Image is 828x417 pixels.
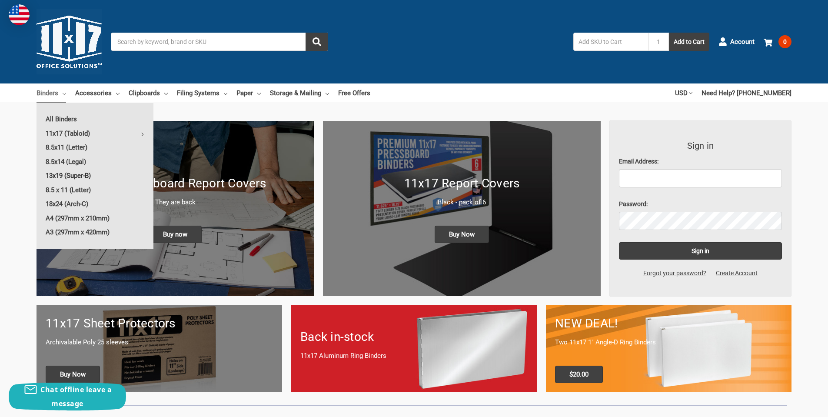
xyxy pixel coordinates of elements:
[730,37,755,47] span: Account
[702,83,791,103] a: Need Help? [PHONE_NUMBER]
[300,328,528,346] h1: Back in-stock
[9,4,30,25] img: duty and tax information for United States
[46,174,305,193] h1: 11x17 Pressboard Report Covers
[37,9,102,74] img: 11x17.com
[37,305,282,392] a: 11x17 sheet protectors 11x17 Sheet Protectors Archivalable Poly 25 sleeves Buy Now
[46,366,100,383] span: Buy Now
[46,337,273,347] p: Archivalable Poly 25 sleeves
[37,225,153,239] a: A3 (297mm x 420mm)
[323,121,600,296] img: 11x17 Report Covers
[40,385,112,408] span: Chat offline leave a message
[46,197,305,207] p: They are back
[37,197,153,211] a: 18x24 (Arch-C)
[555,337,782,347] p: Two 11x17 1" Angle-D Ring Binders
[638,269,711,278] a: Forgot your password?
[332,174,591,193] h1: 11x17 Report Covers
[555,366,603,383] span: $20.00
[778,35,791,48] span: 0
[111,33,328,51] input: Search by keyword, brand or SKU
[573,33,648,51] input: Add SKU to Cart
[756,394,828,417] iframe: Google Customer Reviews
[619,242,782,260] input: Sign in
[711,269,762,278] a: Create Account
[37,211,153,225] a: A4 (297mm x 210mm)
[37,183,153,197] a: 8.5 x 11 (Letter)
[75,83,120,103] a: Accessories
[332,197,591,207] p: Black - pack of 6
[149,226,202,243] span: Buy now
[37,121,314,296] a: New 11x17 Pressboard Binders 11x17 Pressboard Report Covers They are back Buy now
[177,83,227,103] a: Filing Systems
[338,83,370,103] a: Free Offers
[37,112,153,126] a: All Binders
[764,30,791,53] a: 0
[619,200,782,209] label: Password:
[270,83,329,103] a: Storage & Mailing
[675,83,692,103] a: USD
[37,83,66,103] a: Binders
[669,33,709,51] button: Add to Cart
[546,305,791,392] a: 11x17 Binder 2-pack only $20.00 NEW DEAL! Two 11x17 1" Angle-D Ring Binders $20.00
[37,140,153,154] a: 8.5x11 (Letter)
[718,30,755,53] a: Account
[300,351,528,361] p: 11x17 Aluminum Ring Binders
[323,121,600,296] a: 11x17 Report Covers 11x17 Report Covers Black - pack of 6 Buy Now
[37,169,153,183] a: 13x19 (Super-B)
[129,83,168,103] a: Clipboards
[555,314,782,333] h1: NEW DEAL!
[236,83,261,103] a: Paper
[37,127,153,140] a: 11x17 (Tabloid)
[619,157,782,166] label: Email Address:
[435,226,489,243] span: Buy Now
[46,314,273,333] h1: 11x17 Sheet Protectors
[291,305,537,392] a: Back in-stock 11x17 Aluminum Ring Binders
[619,139,782,152] h3: Sign in
[37,121,314,296] img: New 11x17 Pressboard Binders
[9,383,126,410] button: Chat offline leave a message
[37,155,153,169] a: 8.5x14 (Legal)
